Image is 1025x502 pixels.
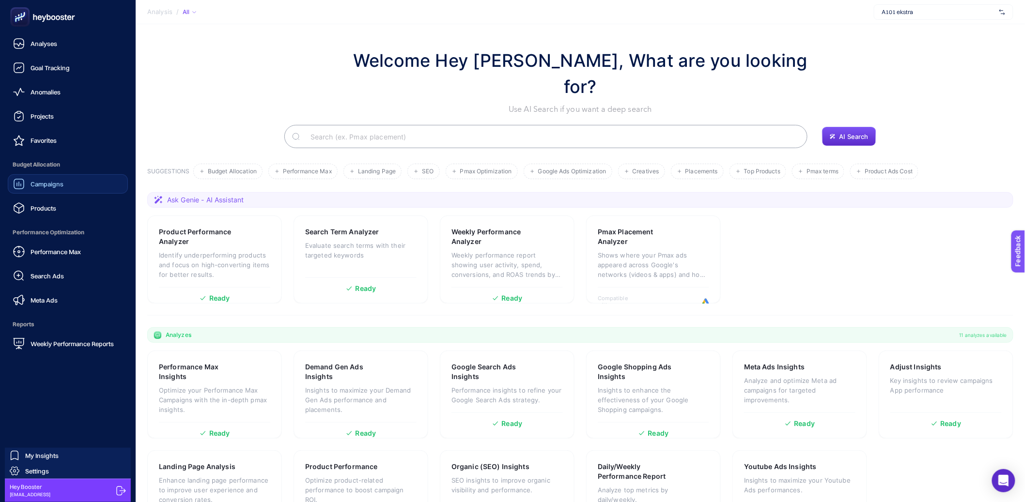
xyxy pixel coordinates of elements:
[147,8,172,16] span: Analysis
[8,334,128,353] a: Weekly Performance Reports
[8,58,128,77] a: Goal Tracking
[879,350,1013,439] a: Adjust InsightsKey insights to review campaigns App performanceReady
[960,331,1007,339] span: 11 analyzes available
[5,463,131,479] a: Settings
[8,315,128,334] span: Reports
[732,350,867,439] a: Meta Ads InsightsAnalyze and optimize Meta ad campaigns for targeted improvements.Ready
[807,168,839,175] span: Pmax terms
[744,362,805,372] h3: Meta Ads Insights
[8,266,128,286] a: Search Ads
[890,362,942,372] h3: Adjust Insights
[8,198,128,218] a: Products
[167,195,244,205] span: Ask Genie - AI Assistant
[343,104,818,115] p: Use AI Search if you want a deep search
[25,452,59,459] span: My Insights
[5,448,131,463] a: My Insights
[598,227,679,246] h3: Pmax Placement Analyzer
[31,64,70,72] span: Goal Tracking
[8,174,128,194] a: Campaigns
[31,180,63,188] span: Campaigns
[8,106,128,126] a: Projects
[183,8,196,16] div: All
[31,272,64,280] span: Search Ads
[8,223,128,242] span: Performance Optimization
[598,462,680,481] h3: Daily/Weekly Performance Report
[31,88,61,96] span: Anomalies
[303,123,800,150] input: Search
[159,385,270,414] p: Optimize your Performance Max Campaigns with the in-depth pmax insights.
[31,340,114,348] span: Weekly Performance Reports
[305,385,417,414] p: Insights to maximize your Demand Gen Ads performance and placements.
[6,3,37,11] span: Feedback
[586,215,721,304] a: Pmax Placement AnalyzerShows where your Pmax ads appeared across Google's networks (videos & apps...
[598,385,709,414] p: Insights to enhance the effectiveness of your Google Shopping campaigns.
[31,40,57,47] span: Analyses
[31,137,57,144] span: Favorites
[633,168,659,175] span: Creatives
[451,250,563,279] p: Weekly performance report showing user activity, spend, conversions, and ROAS trends by week.
[865,168,913,175] span: Product Ads Cost
[356,430,376,437] span: Ready
[176,8,179,15] span: /
[8,242,128,261] a: Performance Max
[839,133,869,140] span: AI Search
[451,462,529,472] h3: Organic (SEO) Insights
[890,376,1002,395] p: Key insights to review campaigns App performance
[744,376,855,405] p: Analyze and optimize Meta ad campaigns for targeted improvements.
[8,131,128,150] a: Favorites
[305,241,417,260] p: Evaluate search terms with their targeted keywords
[10,491,50,498] span: [EMAIL_ADDRESS]
[159,227,241,246] h3: Product Performance Analyzer
[294,215,428,304] a: Search Term AnalyzerEvaluate search terms with their targeted keywordsReady
[999,7,1005,17] img: svg%3e
[822,127,876,146] button: AI Search
[992,469,1015,492] div: Open Intercom Messenger
[460,168,512,175] span: Pmax Optimization
[598,295,641,308] span: Compatible with:
[209,430,230,437] span: Ready
[744,462,817,472] h3: Youtube Ads Insights
[147,167,189,179] h3: SUGGESTIONS
[31,112,54,120] span: Projects
[159,250,270,279] p: Identify underperforming products and focus on high-converting items for better results.
[451,362,533,381] h3: Google Search Ads Insights
[8,155,128,174] span: Budget Allocation
[356,285,376,292] span: Ready
[598,250,709,279] p: Shows where your Pmax ads appeared across Google's networks (videos & apps) and how each placemen...
[882,8,995,16] span: A101 ekstra
[31,204,56,212] span: Products
[208,168,257,175] span: Budget Allocation
[147,350,282,439] a: Performance Max InsightsOptimize your Performance Max Campaigns with the in-depth pmax insights.R...
[8,82,128,102] a: Anomalies
[8,290,128,310] a: Meta Ads
[343,47,818,100] h1: Welcome Hey [PERSON_NAME], What are you looking for?
[744,168,780,175] span: Top Products
[451,227,533,246] h3: Weekly Performance Analyzer
[941,420,962,427] span: Ready
[305,227,379,237] h3: Search Term Analyzer
[538,168,606,175] span: Google Ads Optimization
[159,462,235,472] h3: Landing Page Analysis
[440,215,575,304] a: Weekly Performance AnalyzerWeekly performance report showing user activity, spend, conversions, a...
[451,385,563,405] p: Performance insights to refine your Google Search Ads strategy.
[305,362,386,381] h3: Demand Gen Ads Insights
[598,362,680,381] h3: Google Shopping Ads Insights
[166,331,191,339] span: Analyzes
[648,430,669,437] span: Ready
[502,295,523,302] span: Ready
[8,34,128,53] a: Analyses
[159,362,240,381] h3: Performance Max Insights
[31,248,81,256] span: Performance Max
[305,462,378,472] h3: Product Performance
[358,168,396,175] span: Landing Page
[283,168,332,175] span: Performance Max
[209,295,230,302] span: Ready
[147,215,282,304] a: Product Performance AnalyzerIdentify underperforming products and focus on high-converting items ...
[422,168,434,175] span: SEO
[451,475,563,495] p: SEO insights to improve organic visibility and performance.
[586,350,721,439] a: Google Shopping Ads InsightsInsights to enhance the effectiveness of your Google Shopping campaig...
[744,475,855,495] p: Insights to maximize your Youtube Ads performances.
[794,420,815,427] span: Ready
[440,350,575,439] a: Google Search Ads InsightsPerformance insights to refine your Google Search Ads strategy.Ready
[31,296,58,304] span: Meta Ads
